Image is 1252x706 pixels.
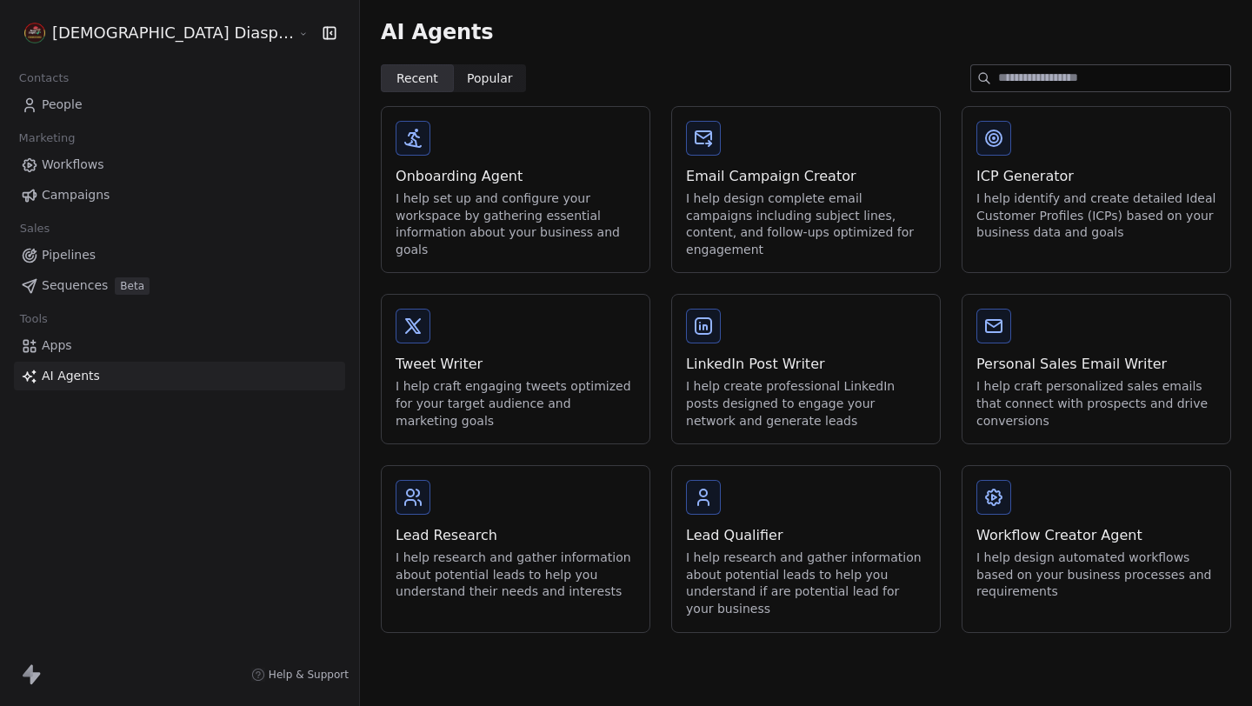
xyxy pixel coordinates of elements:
div: Personal Sales Email Writer [976,354,1216,375]
span: Sequences [42,276,108,295]
span: Help & Support [269,668,349,682]
img: AFRICAN%20DIASPORA%20GRP.%20RES.%20CENT.%20LOGO%20-2%20PROFILE-02-02-1.png [24,23,45,43]
span: AI Agents [42,367,100,385]
span: Campaigns [42,186,110,204]
span: Marketing [11,125,83,151]
div: I help research and gather information about potential leads to help you understand if are potent... [686,549,926,617]
span: Sales [12,216,57,242]
div: Lead Qualifier [686,525,926,546]
span: People [42,96,83,114]
div: Onboarding Agent [396,166,636,187]
div: Lead Research [396,525,636,546]
div: I help craft personalized sales emails that connect with prospects and drive conversions [976,378,1216,430]
div: I help identify and create detailed Ideal Customer Profiles (ICPs) based on your business data an... [976,190,1216,242]
span: Popular [467,70,513,88]
div: I help research and gather information about potential leads to help you understand their needs a... [396,549,636,601]
span: [DEMOGRAPHIC_DATA] Diaspora Resource Centre [52,22,294,44]
a: Help & Support [251,668,349,682]
a: Campaigns [14,181,345,210]
div: ICP Generator [976,166,1216,187]
div: LinkedIn Post Writer [686,354,926,375]
a: People [14,90,345,119]
a: Pipelines [14,241,345,270]
a: AI Agents [14,362,345,390]
a: Workflows [14,150,345,179]
span: Workflows [42,156,104,174]
span: Apps [42,336,72,355]
div: I help design automated workflows based on your business processes and requirements [976,549,1216,601]
div: Email Campaign Creator [686,166,926,187]
span: Beta [115,277,150,295]
div: I help set up and configure your workspace by gathering essential information about your business... [396,190,636,258]
button: [DEMOGRAPHIC_DATA] Diaspora Resource Centre [21,18,285,48]
span: Pipelines [42,246,96,264]
span: Contacts [11,65,77,91]
span: AI Agents [381,19,493,45]
div: Workflow Creator Agent [976,525,1216,546]
a: Apps [14,331,345,360]
a: SequencesBeta [14,271,345,300]
span: Tools [12,306,55,332]
div: I help design complete email campaigns including subject lines, content, and follow-ups optimized... [686,190,926,258]
div: Tweet Writer [396,354,636,375]
div: I help craft engaging tweets optimized for your target audience and marketing goals [396,378,636,430]
div: I help create professional LinkedIn posts designed to engage your network and generate leads [686,378,926,430]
